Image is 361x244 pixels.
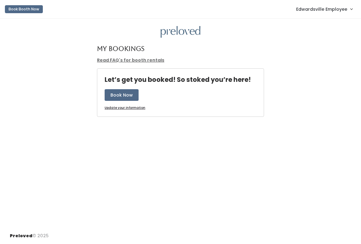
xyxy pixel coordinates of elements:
[5,2,43,16] a: Book Booth Now
[10,228,49,239] div: © 2025
[161,26,200,38] img: preloved logo
[296,6,347,13] span: Edwardsville Employee
[105,106,145,110] a: Update your information
[105,76,251,83] h4: Let’s get you booked! So stoked you’re here!
[105,105,145,110] u: Update your information
[97,57,164,63] a: Read FAQ's for booth rentals
[97,45,144,52] h4: My Bookings
[10,233,32,239] span: Preloved
[5,5,43,13] button: Book Booth Now
[290,2,359,16] a: Edwardsville Employee
[105,89,139,101] button: Book Now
